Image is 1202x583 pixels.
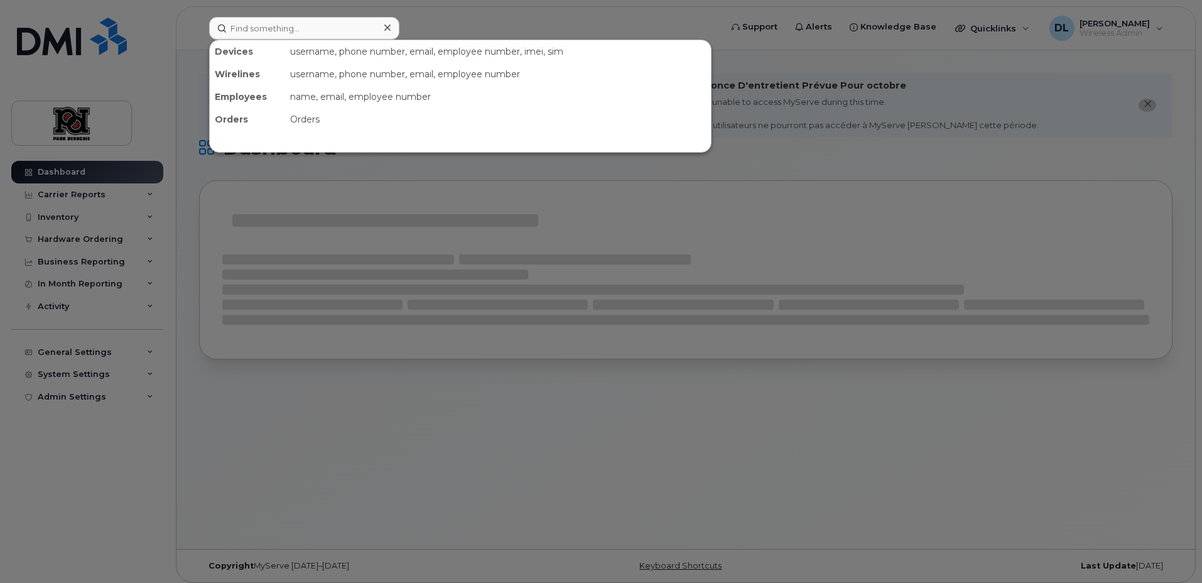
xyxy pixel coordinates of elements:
[285,40,711,63] div: username, phone number, email, employee number, imei, sim
[285,108,711,131] div: Orders
[210,40,285,63] div: Devices
[210,85,285,108] div: Employees
[285,63,711,85] div: username, phone number, email, employee number
[285,85,711,108] div: name, email, employee number
[210,63,285,85] div: Wirelines
[210,108,285,131] div: Orders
